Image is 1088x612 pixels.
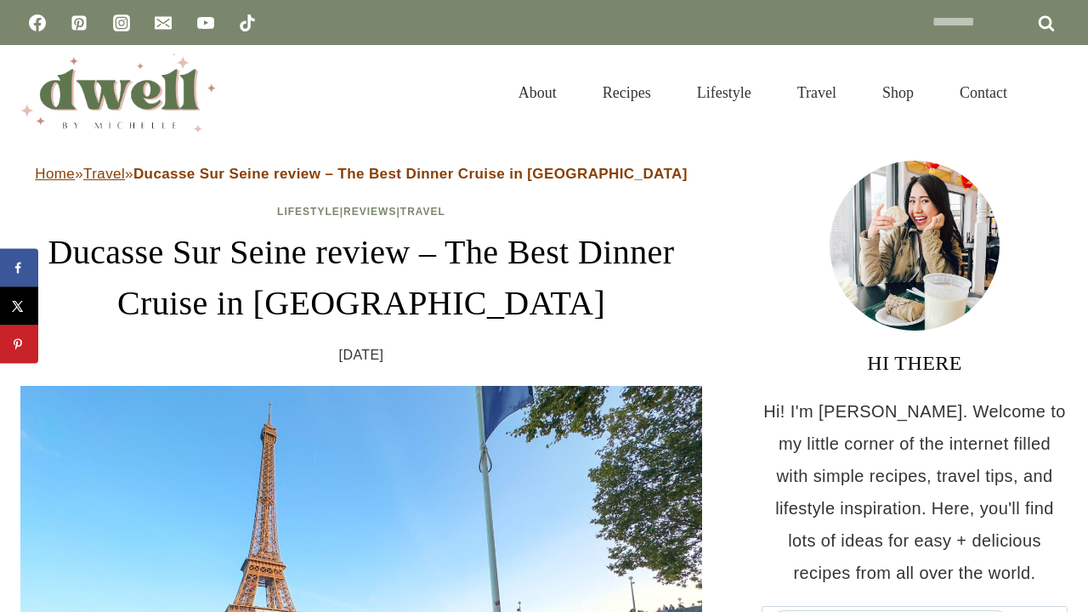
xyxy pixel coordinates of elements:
[496,63,1030,122] nav: Primary Navigation
[859,63,937,122] a: Shop
[133,166,688,182] strong: Ducasse Sur Seine review – The Best Dinner Cruise in [GEOGRAPHIC_DATA]
[277,206,445,218] span: | |
[774,63,859,122] a: Travel
[146,6,180,40] a: Email
[400,206,445,218] a: Travel
[580,63,674,122] a: Recipes
[674,63,774,122] a: Lifestyle
[189,6,223,40] a: YouTube
[339,343,384,368] time: [DATE]
[35,166,688,182] span: » »
[277,206,340,218] a: Lifestyle
[62,6,96,40] a: Pinterest
[937,63,1030,122] a: Contact
[762,395,1068,589] p: Hi! I'm [PERSON_NAME]. Welcome to my little corner of the internet filled with simple recipes, tr...
[20,54,216,132] img: DWELL by michelle
[20,6,54,40] a: Facebook
[496,63,580,122] a: About
[230,6,264,40] a: TikTok
[83,166,125,182] a: Travel
[762,348,1068,378] h3: HI THERE
[105,6,139,40] a: Instagram
[343,206,396,218] a: Reviews
[20,227,702,329] h1: Ducasse Sur Seine review – The Best Dinner Cruise in [GEOGRAPHIC_DATA]
[1039,78,1068,107] button: View Search Form
[35,166,75,182] a: Home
